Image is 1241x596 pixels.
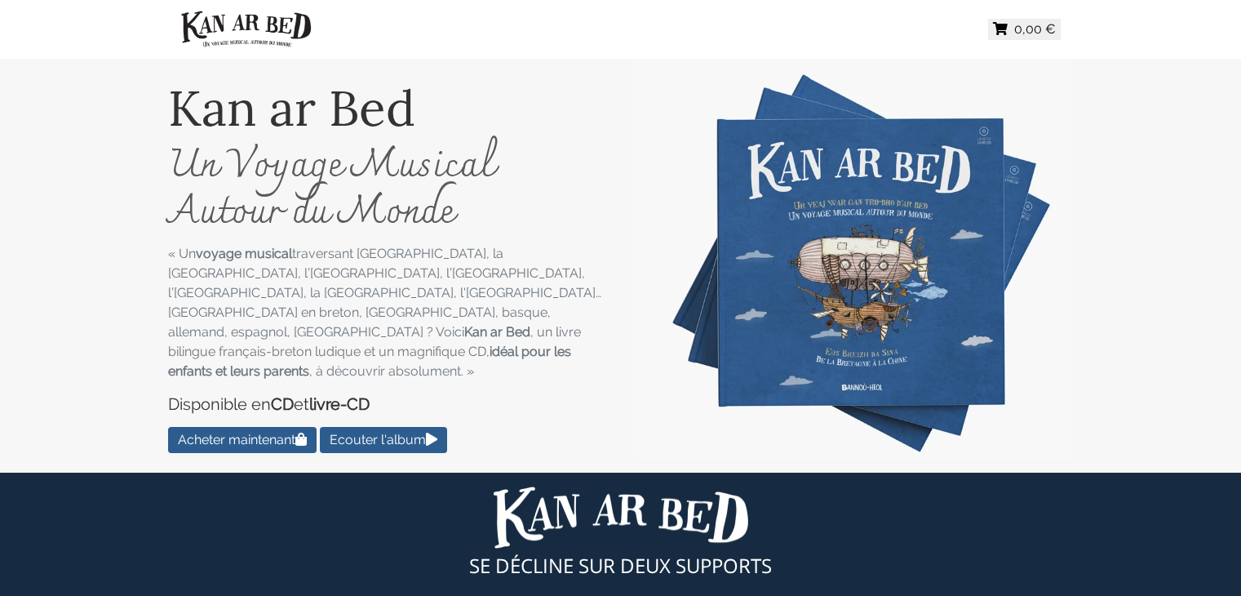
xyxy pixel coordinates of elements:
[309,394,370,414] strong: livre-CD
[490,486,751,552] img: Kan ar Bed
[168,427,317,453] a: Acheter maintenant
[988,19,1061,40] button: 0,00 €
[181,11,312,48] img: Kan ar Bed, Un Voyage Musical Autour du Monde - CD & livre-CD événement
[168,394,609,414] h5: Disponible en et
[181,7,312,52] a: Kan ar Bed, Un Voyage Musical Autour du Monde - CD & livre-CD événement
[168,244,609,381] p: « Un traversant [GEOGRAPHIC_DATA], la [GEOGRAPHIC_DATA], l’[GEOGRAPHIC_DATA], l’[GEOGRAPHIC_DATA]...
[168,344,571,379] strong: idéal pour les enfants et leurs parents
[168,78,609,137] h1: Kan ar Bed
[168,144,609,238] h2: Un Voyage Musical Autour du Monde
[633,59,1074,460] img: Kan ar Bed
[196,246,292,261] strong: voyage musical
[320,427,447,453] a: Ecouter l'album
[464,324,530,340] strong: Kan ar Bed
[1014,21,1056,37] span: 0,00 €
[271,394,294,414] strong: CD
